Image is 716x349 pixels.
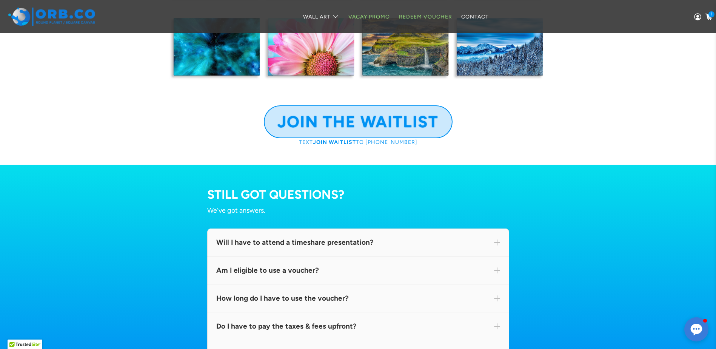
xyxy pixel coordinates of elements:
[299,139,417,145] span: TEXT TO [PHONE_NUMBER]
[207,256,509,284] div: Am I eligible to use a voucher?
[708,11,714,17] span: 1
[299,138,417,145] a: TEXTJOIN WAITLISTTO [PHONE_NUMBER]
[684,317,708,341] button: Open chat window
[453,13,547,90] div: View full-size version of this image
[169,13,264,90] div: View full-size version of this image
[313,139,356,145] strong: JOIN WAITLIST
[277,112,439,131] b: JOIN THE WAITLIST
[264,13,358,90] div: View full-size version of this image
[299,7,344,27] a: Wall Art
[207,312,509,340] div: Do I have to pay the taxes & fees upfront?
[394,7,457,27] a: Redeem Voucher
[344,7,394,27] a: Vacay Promo
[216,266,500,275] div: Am I eligible to use a voucher?
[207,229,509,256] div: Will I have to attend a timeshare presentation?
[705,13,712,20] a: 1
[216,238,500,247] div: Will I have to attend a timeshare presentation?
[207,284,509,312] div: How long do I have to use the voucher?
[216,293,500,303] div: How long do I have to use the voucher?
[457,7,493,27] a: Contact
[358,13,453,90] div: View full-size version of this image
[264,105,453,138] a: JOIN THE WAITLIST
[207,187,509,202] h2: STILL GOT QUESTIONS?
[216,321,500,331] div: Do I have to pay the taxes & fees upfront?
